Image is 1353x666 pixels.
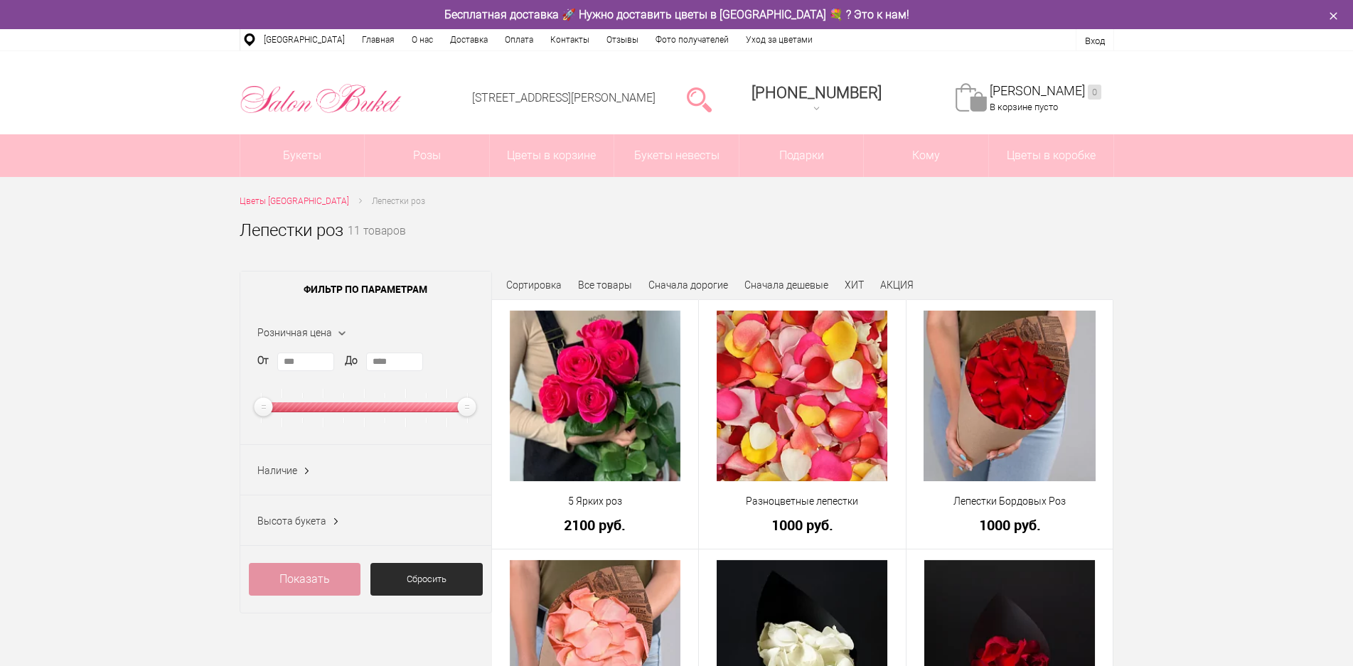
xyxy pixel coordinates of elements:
[240,217,343,243] h1: Лепестки роз
[229,7,1125,22] div: Бесплатная доставка 🚀 Нужно доставить цветы в [GEOGRAPHIC_DATA] 💐 ? Это к нам!
[365,134,489,177] a: Розы
[924,311,1096,481] img: Лепестки Бордовых Роз
[240,80,402,117] img: Цветы Нижний Новгород
[916,494,1104,509] a: Лепестки Бордовых Роз
[1085,36,1105,46] a: Вход
[990,83,1101,100] a: [PERSON_NAME]
[510,311,680,481] img: 5 Ярких роз
[864,134,988,177] span: Кому
[403,29,442,50] a: О нас
[717,311,887,481] img: Разноцветные лепестки
[490,134,614,177] a: Цветы в корзине
[257,465,297,476] span: Наличие
[249,563,361,596] a: Показать
[372,196,425,206] span: Лепестки роз
[880,279,914,291] a: АКЦИЯ
[506,279,562,291] span: Сортировка
[257,515,326,527] span: Высота букета
[1088,85,1101,100] ins: 0
[348,226,406,260] small: 11 товаров
[845,279,864,291] a: ХИТ
[648,279,728,291] a: Сначала дорогие
[240,272,491,307] span: Фильтр по параметрам
[353,29,403,50] a: Главная
[739,134,864,177] a: Подарки
[708,517,897,532] a: 1000 руб.
[257,353,269,368] label: От
[990,102,1058,112] span: В корзине пусто
[598,29,647,50] a: Отзывы
[647,29,737,50] a: Фото получателей
[614,134,739,177] a: Букеты невесты
[501,494,690,509] a: 5 Ярких роз
[542,29,598,50] a: Контакты
[708,494,897,509] a: Разноцветные лепестки
[240,134,365,177] a: Букеты
[370,563,483,596] a: Сбросить
[744,279,828,291] a: Сначала дешевые
[916,517,1104,532] a: 1000 руб.
[442,29,496,50] a: Доставка
[257,327,332,338] span: Розничная цена
[240,196,349,206] span: Цветы [GEOGRAPHIC_DATA]
[989,134,1113,177] a: Цветы в коробке
[496,29,542,50] a: Оплата
[737,29,821,50] a: Уход за цветами
[240,194,349,209] a: Цветы [GEOGRAPHIC_DATA]
[472,91,656,104] a: [STREET_ADDRESS][PERSON_NAME]
[752,84,882,102] span: [PHONE_NUMBER]
[743,79,890,119] a: [PHONE_NUMBER]
[255,29,353,50] a: [GEOGRAPHIC_DATA]
[501,517,690,532] a: 2100 руб.
[578,279,632,291] a: Все товары
[345,353,358,368] label: До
